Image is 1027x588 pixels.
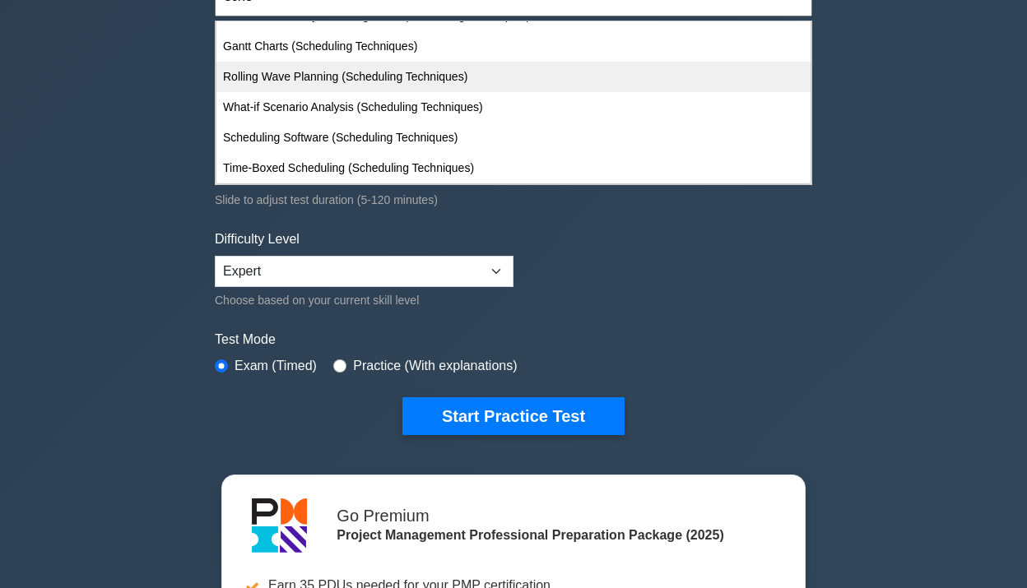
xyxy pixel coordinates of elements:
[215,229,300,249] label: Difficulty Level
[235,356,317,376] label: Exam (Timed)
[215,330,812,350] label: Test Mode
[216,153,811,183] div: Time-Boxed Scheduling (Scheduling Techniques)
[215,190,812,210] div: Slide to adjust test duration (5-120 minutes)
[402,397,625,435] button: Start Practice Test
[216,92,811,123] div: What-if Scenario Analysis (Scheduling Techniques)
[216,62,811,92] div: Rolling Wave Planning (Scheduling Techniques)
[216,31,811,62] div: Gantt Charts (Scheduling Techniques)
[216,123,811,153] div: Scheduling Software (Scheduling Techniques)
[353,356,517,376] label: Practice (With explanations)
[215,290,513,310] div: Choose based on your current skill level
